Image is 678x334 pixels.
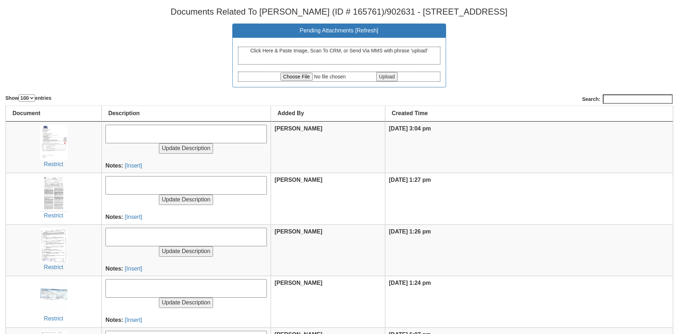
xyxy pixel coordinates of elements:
a: Restrict [44,161,63,167]
label: Search: [582,94,673,104]
input: Update Description [159,195,213,205]
th: Added By [271,106,385,122]
a: [Insert] [125,163,142,169]
a: [Insert] [125,266,142,272]
b: [DATE] 1:24 pm [389,280,431,286]
a: [Insert] [125,317,142,323]
input: Update Description [159,143,213,154]
img: uid(148)-1b400c96-6fdd-07af-9404-4030e2614b90.jpg [40,176,67,212]
a: Restrict [44,264,63,270]
h3: Documents Related To [PERSON_NAME] (ID # 165761)/902631 - [STREET_ADDRESS] [5,7,673,16]
th: Document [6,106,102,122]
b: Notes: [105,214,123,220]
input: Update Description [159,298,213,308]
img: uid(148)-3369aeec-cccf-6eef-5979-f40dff33b033.jpg [40,279,67,315]
th: [PERSON_NAME] [271,276,385,328]
th: Created Time [385,106,673,122]
select: Showentries [19,94,35,102]
b: Notes: [105,266,123,272]
a: Refresh [357,27,377,34]
b: [DATE] 3:04 pm [389,125,431,132]
label: Show entries [5,94,51,102]
input: Upload [376,72,398,81]
input: Search: [603,94,673,104]
h3: Pending Attachments [ ] [238,27,440,34]
th: [PERSON_NAME] [271,122,385,173]
th: [PERSON_NAME] [271,173,385,225]
b: [DATE] 1:26 pm [389,228,431,235]
b: Notes: [105,317,123,323]
a: [Insert] [125,214,142,220]
div: Click Here & Paste Image, Scan To CRM, or Send Via MMS with phrase 'upload' [238,47,440,65]
img: uid(148)-1c8b6ba6-6d4e-208f-d2bd-eb39326007ed.jpg [40,125,67,160]
th: [PERSON_NAME] [271,225,385,276]
input: Update Description [159,246,213,257]
b: [DATE] 1:27 pm [389,177,431,183]
th: Description [102,106,271,122]
img: uid(148)-0e320f7a-a747-5ee0-997b-ef87d3e1ac18.jpg [40,228,67,263]
b: Notes: [105,163,123,169]
a: Restrict [44,212,63,219]
a: Restrict [44,315,63,322]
